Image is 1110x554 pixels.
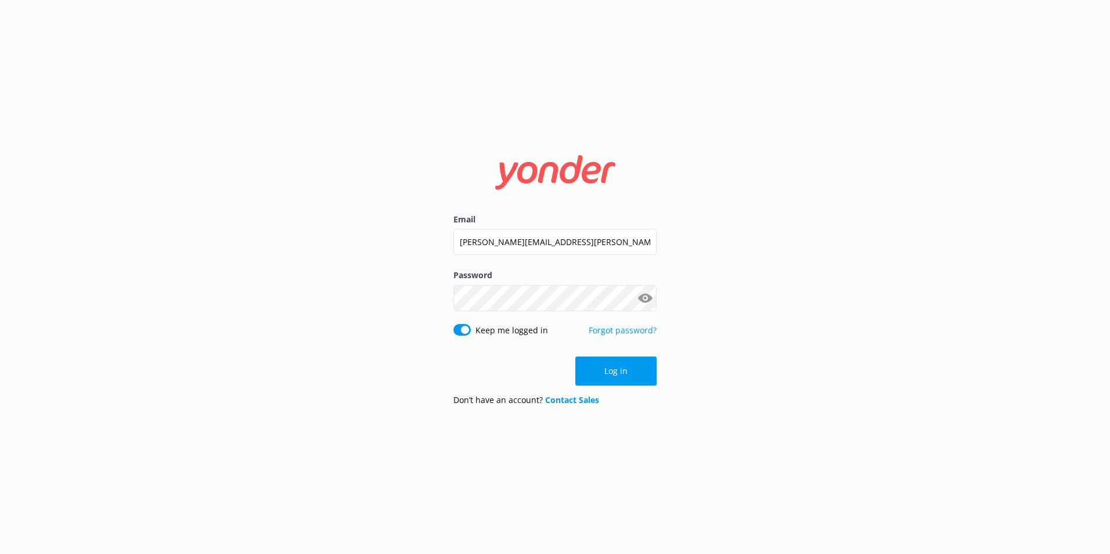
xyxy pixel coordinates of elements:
[453,269,657,282] label: Password
[633,286,657,310] button: Show password
[453,229,657,255] input: user@emailaddress.com
[453,394,599,406] p: Don’t have an account?
[575,357,657,386] button: Log in
[453,213,657,226] label: Email
[545,394,599,405] a: Contact Sales
[589,325,657,336] a: Forgot password?
[475,324,548,337] label: Keep me logged in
